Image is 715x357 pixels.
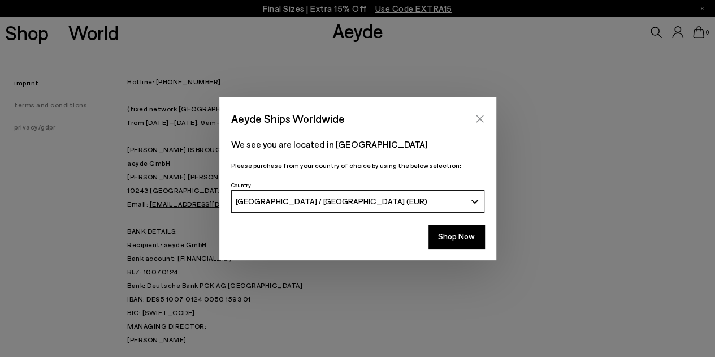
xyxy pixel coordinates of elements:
[231,137,484,151] p: We see you are located in [GEOGRAPHIC_DATA]
[231,160,484,171] p: Please purchase from your country of choice by using the below selection:
[236,196,427,206] span: [GEOGRAPHIC_DATA] / [GEOGRAPHIC_DATA] (EUR)
[231,109,345,128] span: Aeyde Ships Worldwide
[471,110,488,127] button: Close
[428,225,484,248] button: Shop Now
[231,182,251,188] span: Country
